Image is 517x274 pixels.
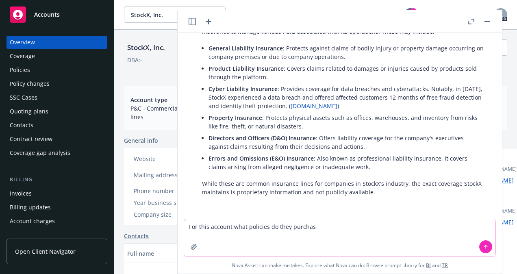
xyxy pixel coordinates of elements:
[232,257,448,274] span: Nova Assist can make mistakes. Explore what Nova can do: Browse prompt library for and
[442,262,448,269] a: TR
[209,85,484,110] p: : Provides coverage for data breaches and cyberattacks. Notably, in [DATE], StockX experienced a ...
[10,146,70,159] div: Coverage gap analysis
[7,50,107,63] a: Coverage
[10,228,57,241] div: Installment plans
[134,187,201,195] div: Phone number
[7,105,107,118] a: Quoting plans
[209,114,262,122] span: Property Insurance
[202,179,484,196] p: While these are common insurance lines for companies in StockX's industry, the exact coverage Sto...
[209,134,484,151] p: : Offers liability coverage for the company's executives against claims resulting from their deci...
[426,262,431,269] a: BI
[10,77,50,90] div: Policy changes
[10,201,51,214] div: Billing updates
[7,133,107,146] a: Contract review
[7,228,107,241] a: Installment plans
[209,64,484,81] p: : Covers claims related to damages or injuries caused by products sold through the platform.
[184,219,495,257] textarea: For this account what policies do they purchas
[7,146,107,159] a: Coverage gap analysis
[7,201,107,214] a: Billing updates
[7,119,107,132] a: Contacts
[7,187,107,200] a: Invoices
[209,44,283,52] span: General Liability Insurance
[127,249,175,258] div: Full name
[419,7,436,23] a: Start snowing
[134,171,201,179] div: Mailing address
[10,133,52,146] div: Contract review
[134,210,201,219] div: Company size
[7,91,107,104] a: SSC Cases
[10,91,37,104] div: SSC Cases
[410,8,417,15] div: 18
[209,154,314,162] span: Errors and Omissions (E&O) Insurance
[124,136,158,145] span: General info
[7,176,107,184] div: Billing
[10,50,35,63] div: Coverage
[7,3,107,26] a: Accounts
[124,232,149,240] a: Contacts
[10,63,30,76] div: Policies
[457,7,473,23] a: Search
[209,154,484,171] p: : Also known as professional liability insurance, it covers claims arising from alleged negligenc...
[10,36,35,49] div: Overview
[15,247,76,256] span: Open Client Navigator
[10,215,55,228] div: Account charges
[124,7,226,23] button: StockX, Inc.
[131,11,201,19] span: StockX, Inc.
[10,105,48,118] div: Quoting plans
[7,36,107,49] a: Overview
[134,154,201,163] div: Website
[476,7,492,23] a: Switch app
[291,102,337,110] a: [DOMAIN_NAME]
[7,215,107,228] a: Account charges
[209,65,284,72] span: Product Liability Insurance
[130,104,187,121] span: P&C - Commercial lines
[124,244,187,263] button: Full name
[124,42,168,53] div: StockX, Inc.
[209,85,278,93] span: Cyber Liability Insurance
[130,96,187,104] span: Account type
[10,187,32,200] div: Invoices
[10,119,33,132] div: Contacts
[438,7,454,23] a: Report a Bug
[209,113,484,130] p: : Protects physical assets such as offices, warehouses, and inventory from risks like fire, theft...
[209,134,316,142] span: Directors and Officers (D&O) Insurance
[209,44,484,61] p: : Protects against claims of bodily injury or property damage occurring on company premises or du...
[7,63,107,76] a: Policies
[7,77,107,90] a: Policy changes
[134,198,201,207] div: Year business started
[127,56,142,64] div: DBA: -
[34,11,60,18] span: Accounts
